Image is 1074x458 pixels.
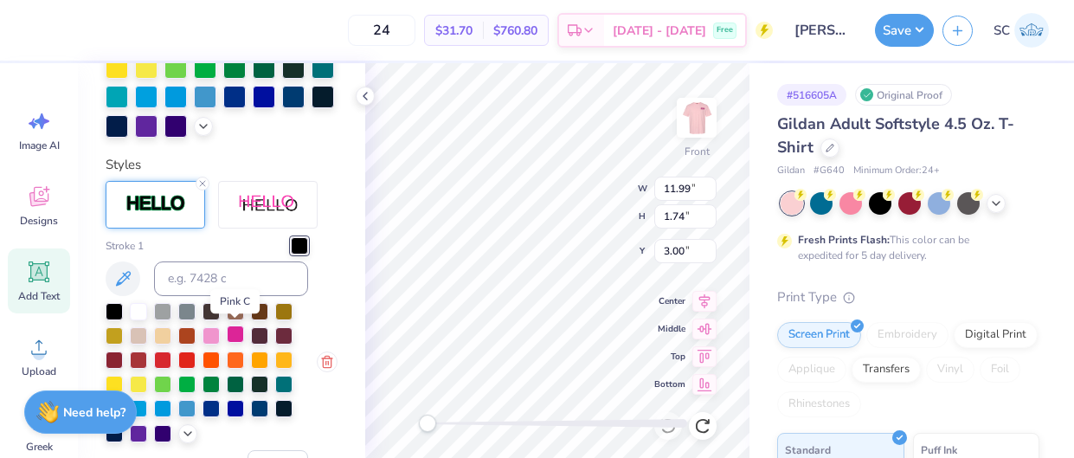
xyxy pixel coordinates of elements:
[1014,13,1049,48] img: Sophia Carpenter
[798,233,890,247] strong: Fresh Prints Flash:
[926,357,974,383] div: Vinyl
[798,232,1011,263] div: This color can be expedited for 5 day delivery.
[435,22,473,40] span: $31.70
[63,404,125,421] strong: Need help?
[986,13,1057,48] a: SC
[419,415,436,432] div: Accessibility label
[954,322,1038,348] div: Digital Print
[777,84,846,106] div: # 516605A
[106,238,144,254] label: Stroke 1
[777,164,805,178] span: Gildan
[654,322,685,336] span: Middle
[781,13,866,48] input: Untitled Design
[654,294,685,308] span: Center
[717,24,733,36] span: Free
[154,261,308,296] input: e.g. 7428 c
[852,357,921,383] div: Transfers
[777,357,846,383] div: Applique
[18,289,60,303] span: Add Text
[777,113,1014,158] span: Gildan Adult Softstyle 4.5 Oz. T-Shirt
[106,155,141,175] label: Styles
[866,322,949,348] div: Embroidery
[238,194,299,216] img: Shadow
[853,164,940,178] span: Minimum Order: 24 +
[777,391,861,417] div: Rhinestones
[19,139,60,152] span: Image AI
[26,440,53,454] span: Greek
[20,214,58,228] span: Designs
[22,364,56,378] span: Upload
[654,350,685,364] span: Top
[980,357,1020,383] div: Foil
[685,144,710,159] div: Front
[613,22,706,40] span: [DATE] - [DATE]
[493,22,537,40] span: $760.80
[994,21,1010,41] span: SC
[654,377,685,391] span: Bottom
[125,194,186,214] img: Stroke
[679,100,714,135] img: Front
[875,14,934,47] button: Save
[814,164,845,178] span: # G640
[348,15,415,46] input: – –
[210,289,260,313] div: Pink C
[855,84,952,106] div: Original Proof
[777,287,1039,307] div: Print Type
[777,322,861,348] div: Screen Print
